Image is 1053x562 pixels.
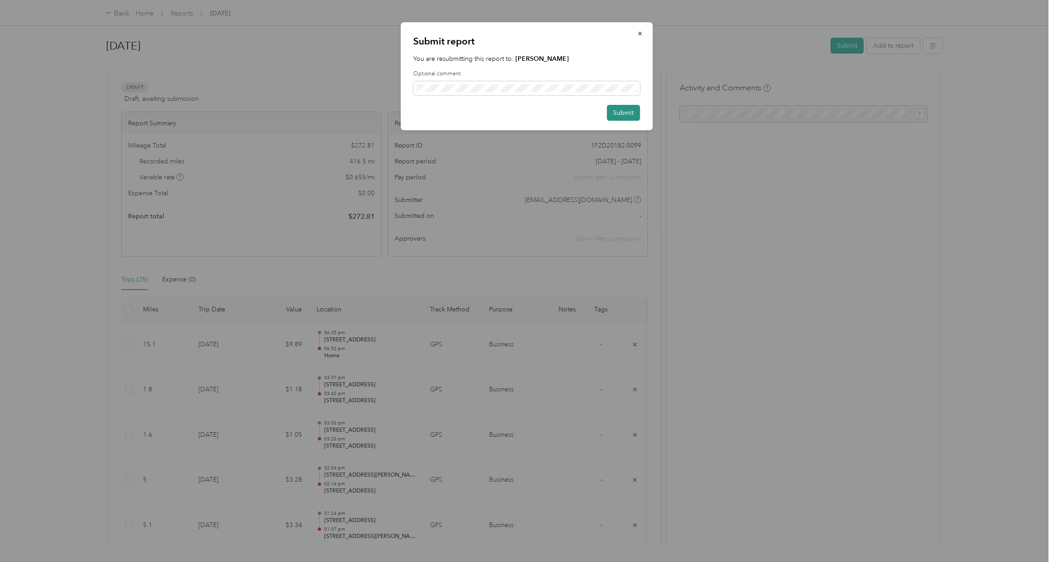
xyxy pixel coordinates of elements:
p: Submit report [413,35,640,48]
label: Optional comment [413,70,640,78]
strong: [PERSON_NAME] [515,55,569,63]
iframe: Everlance-gr Chat Button Frame [1002,511,1053,562]
button: Submit [607,105,640,121]
p: You are resubmitting this report to: [413,54,640,64]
